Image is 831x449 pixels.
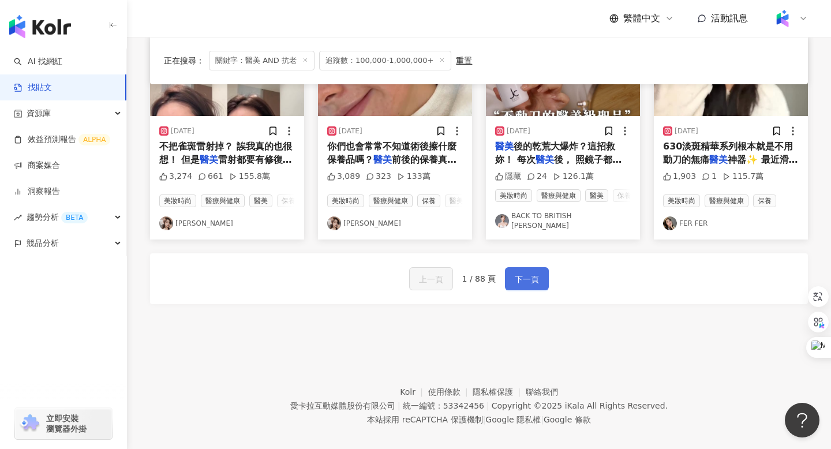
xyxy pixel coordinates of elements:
[290,401,395,410] div: 愛卡拉互動媒體股份有限公司
[553,171,594,182] div: 126.1萬
[536,154,554,165] mark: 醫美
[398,401,400,410] span: |
[403,401,484,410] div: 統一編號：53342456
[417,194,440,207] span: 保養
[9,15,71,38] img: logo
[229,171,270,182] div: 155.8萬
[327,141,456,164] span: 你們也會常常不知道術後擦什麼保養品嗎？
[483,415,486,424] span: |
[613,189,636,202] span: 保養
[159,194,196,207] span: 美妝時尚
[209,51,315,70] span: 關鍵字：醫美 AND 抗老
[495,141,615,164] span: 後的乾荒大爆炸？這招救妳！ 每次
[369,194,413,207] span: 醫療與健康
[367,413,590,426] span: 本站採用 reCAPTCHA 保護機制
[366,171,391,182] div: 323
[495,154,630,307] span: 後， 照鏡子都覺得自己像是被沙漠親吻過， 額頭、臉頰緊繃到懷疑人生， 化妝還卡粉卡紋， 怎麼補水都覺得皮膚在跟妳翻白眼， 更慘的是，乾到敏感、泛紅、甚至還會長小疹子， 這到底是變美還是變成仙人掌...
[585,189,608,202] span: 醫美
[623,12,660,25] span: 繁體中文
[409,267,453,290] button: 上一頁
[462,274,496,283] span: 1 / 88 頁
[27,230,59,256] span: 競品分析
[663,171,696,182] div: 1,903
[46,413,87,434] span: 立即安裝 瀏覽器外掛
[277,194,300,207] span: 保養
[14,134,110,145] a: 效益預測報告ALPHA
[709,154,728,165] mark: 醫美
[201,194,245,207] span: 醫療與健康
[663,194,700,207] span: 美妝時尚
[27,204,88,230] span: 趨勢分析
[772,8,793,29] img: Kolr%20app%20icon%20%281%29.png
[27,100,51,126] span: 資源庫
[327,216,463,230] a: KOL Avatar[PERSON_NAME]
[663,154,798,178] span: 神器✨ 最近滑雪小夥伴們總是超疑惑
[456,56,472,65] div: 重置
[663,216,799,230] a: KOL AvatarFER FER
[14,186,60,197] a: 洞察報告
[159,141,292,164] span: 不把雀斑雷射掉？ 誒我真的也很想！ 但是
[397,171,431,182] div: 133萬
[159,216,295,230] a: KOL Avatar[PERSON_NAME]
[785,403,819,437] iframe: Help Scout Beacon - Open
[753,194,776,207] span: 保養
[541,415,544,424] span: |
[486,401,489,410] span: |
[400,387,428,396] a: Kolr
[505,267,549,290] button: 下一頁
[526,387,558,396] a: 聯絡我們
[198,171,223,182] div: 661
[663,216,677,230] img: KOL Avatar
[200,154,218,165] mark: 醫美
[159,216,173,230] img: KOL Avatar
[249,194,272,207] span: 醫美
[705,194,748,207] span: 醫療與健康
[537,189,581,202] span: 醫療與健康
[373,154,392,165] mark: 醫美
[164,56,204,65] span: 正在搜尋 ：
[473,387,526,396] a: 隱私權保護
[14,82,52,93] a: 找貼文
[663,141,793,164] span: 630淡斑精華系列根本就是不用動刀的無痛
[565,401,585,410] a: iKala
[159,154,292,178] span: 雷射都要有修復期 我又需要天天上妝！
[675,126,698,136] div: [DATE]
[507,126,530,136] div: [DATE]
[14,214,22,222] span: rise
[319,51,452,70] span: 追蹤數：100,000-1,000,000+
[14,56,62,68] a: searchAI 找網紅
[327,216,341,230] img: KOL Avatar
[544,415,591,424] a: Google 條款
[339,126,362,136] div: [DATE]
[702,171,717,182] div: 1
[171,126,194,136] div: [DATE]
[711,13,748,24] span: 活動訊息
[327,194,364,207] span: 美妝時尚
[15,408,112,439] a: chrome extension立即安裝 瀏覽器外掛
[495,171,521,182] div: 隱藏
[485,415,541,424] a: Google 隱私權
[14,160,60,171] a: 商案媒合
[159,171,192,182] div: 3,274
[495,211,631,231] a: KOL AvatarBACK TO BRITISH [PERSON_NAME]
[495,214,509,228] img: KOL Avatar
[18,414,41,433] img: chrome extension
[492,401,668,410] div: Copyright © 2025 All Rights Reserved.
[527,171,547,182] div: 24
[515,272,539,286] span: 下一頁
[723,171,763,182] div: 115.7萬
[495,189,532,202] span: 美妝時尚
[61,212,88,223] div: BETA
[327,154,462,191] span: 前後的保養真的很重要‼️ 用對術後保養不只可以縮短修護期 更可以延長
[495,141,514,152] mark: 醫美
[445,194,468,207] span: 醫美
[327,171,360,182] div: 3,089
[428,387,473,396] a: 使用條款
